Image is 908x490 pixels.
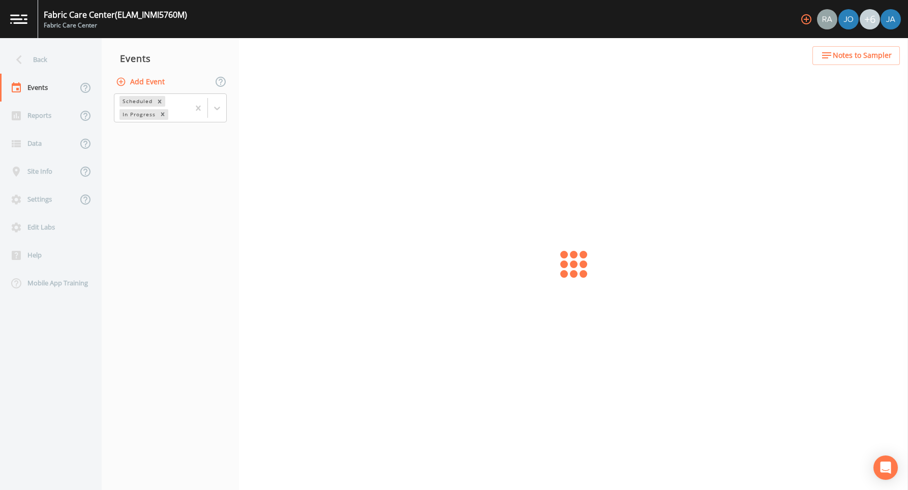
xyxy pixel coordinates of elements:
div: Open Intercom Messenger [873,455,898,480]
span: Notes to Sampler [833,49,892,62]
div: Radlie J Storer [816,9,838,29]
img: eb8b2c35ded0d5aca28d215f14656a61 [838,9,859,29]
img: 747fbe677637578f4da62891070ad3f4 [881,9,901,29]
div: Josh Dutton [838,9,859,29]
div: Fabric Care Center (ELAM_INMI5760M) [44,9,187,21]
div: Events [102,46,239,71]
div: Scheduled [119,96,154,107]
button: Notes to Sampler [812,46,900,65]
button: Add Event [114,73,169,91]
div: In Progress [119,109,157,120]
div: Remove In Progress [157,109,168,120]
div: +6 [860,9,880,29]
div: Fabric Care Center [44,21,187,30]
img: 7493944169e4cb9b715a099ebe515ac2 [817,9,837,29]
div: Remove Scheduled [154,96,165,107]
img: logo [10,14,27,24]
